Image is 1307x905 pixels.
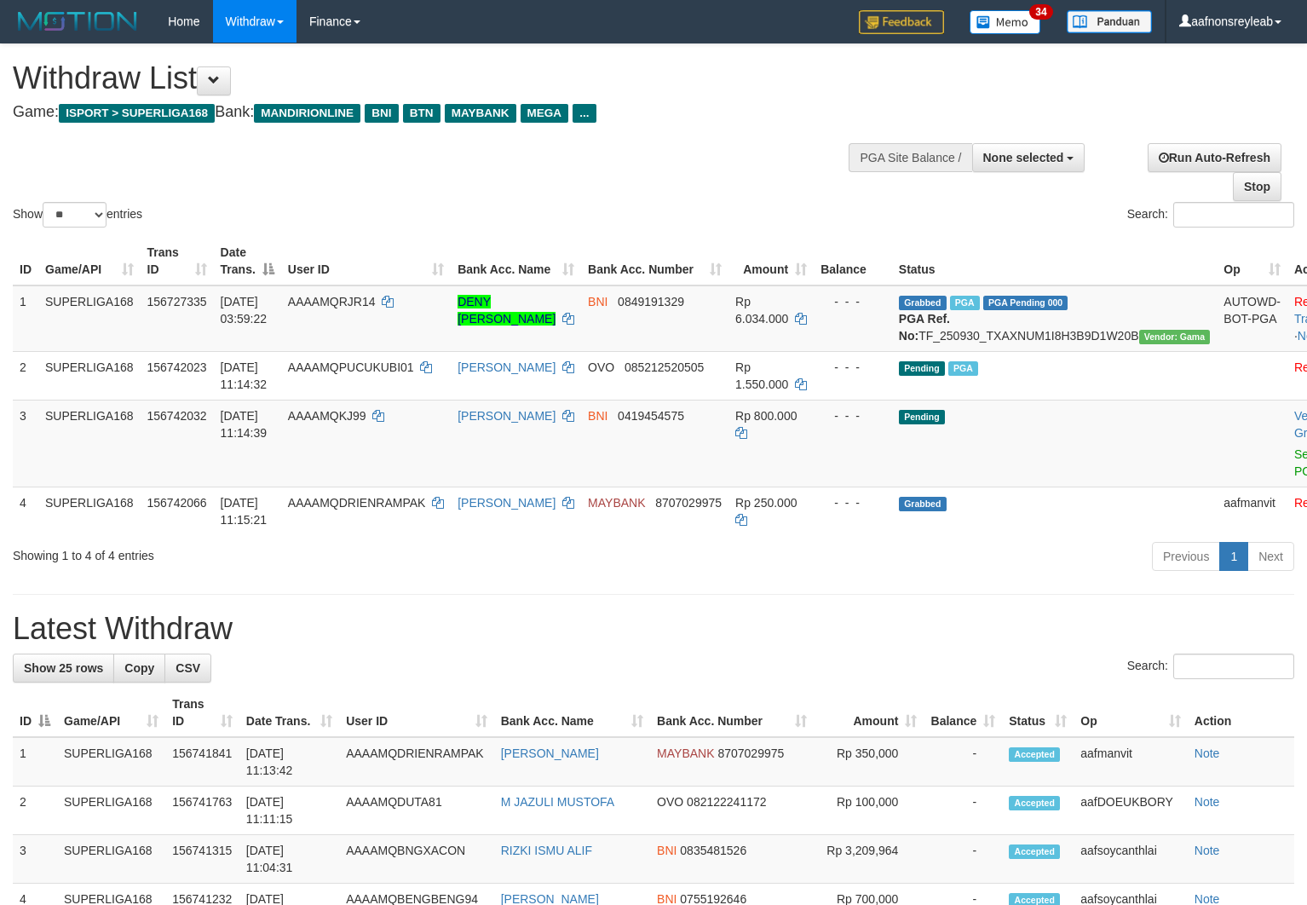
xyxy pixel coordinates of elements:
span: Grabbed [899,296,947,310]
td: 4 [13,487,38,535]
span: [DATE] 03:59:22 [221,295,268,326]
span: MAYBANK [588,496,645,510]
span: BNI [588,409,607,423]
span: Copy 085212520505 to clipboard [625,360,704,374]
span: BNI [657,844,677,857]
a: Copy [113,654,165,683]
h4: Game: Bank: [13,104,855,121]
td: Rp 350,000 [814,737,924,787]
th: Date Trans.: activate to sort column ascending [239,689,339,737]
th: Bank Acc. Number: activate to sort column ascending [650,689,814,737]
th: Trans ID: activate to sort column ascending [165,689,239,737]
span: AAAAMQRJR14 [288,295,376,308]
span: MEGA [521,104,569,123]
span: BTN [403,104,440,123]
img: MOTION_logo.png [13,9,142,34]
span: AAAAMQPUCUKUBI01 [288,360,414,374]
span: Rp 1.550.000 [735,360,788,391]
th: Action [1188,689,1294,737]
th: Bank Acc. Number: activate to sort column ascending [581,237,728,285]
span: AAAAMQKJ99 [288,409,366,423]
th: ID: activate to sort column descending [13,689,57,737]
div: - - - [820,494,885,511]
a: [PERSON_NAME] [458,496,556,510]
a: M JAZULI MUSTOFA [501,795,615,809]
span: Accepted [1009,747,1060,762]
a: Run Auto-Refresh [1148,143,1281,172]
span: [DATE] 11:14:32 [221,360,268,391]
span: Copy 082122241172 to clipboard [687,795,766,809]
td: 156741763 [165,787,239,835]
img: Feedback.jpg [859,10,944,34]
td: Rp 100,000 [814,787,924,835]
span: MANDIRIONLINE [254,104,360,123]
td: AUTOWD-BOT-PGA [1217,285,1287,352]
th: Balance [814,237,892,285]
span: 156742023 [147,360,207,374]
th: Trans ID: activate to sort column ascending [141,237,214,285]
td: [DATE] 11:13:42 [239,737,339,787]
span: ... [573,104,596,123]
th: Bank Acc. Name: activate to sort column ascending [494,689,650,737]
td: 2 [13,351,38,400]
td: 1 [13,285,38,352]
span: [DATE] 11:15:21 [221,496,268,527]
td: 156741841 [165,737,239,787]
img: panduan.png [1067,10,1152,33]
span: 34 [1029,4,1052,20]
div: - - - [820,293,885,310]
a: DENY [PERSON_NAME] [458,295,556,326]
td: [DATE] 11:11:15 [239,787,339,835]
a: Note [1195,844,1220,857]
td: 2 [13,787,57,835]
span: 156742066 [147,496,207,510]
td: Rp 3,209,964 [814,835,924,884]
span: None selected [983,151,1064,164]
a: Show 25 rows [13,654,114,683]
span: Marked by aafnonsreyleab [950,296,980,310]
span: Copy 0835481526 to clipboard [680,844,746,857]
td: aafmanvit [1217,487,1287,535]
span: AAAAMQDRIENRAMPAK [288,496,426,510]
span: Pending [899,410,945,424]
span: Vendor URL: https://trx31.1velocity.biz [1139,330,1211,344]
div: Showing 1 to 4 of 4 entries [13,540,532,564]
span: PGA Pending [983,296,1068,310]
h1: Latest Withdraw [13,612,1294,646]
th: Op: activate to sort column ascending [1074,689,1188,737]
b: PGA Ref. No: [899,312,950,343]
th: User ID: activate to sort column ascending [281,237,451,285]
a: [PERSON_NAME] [458,360,556,374]
input: Search: [1173,654,1294,679]
span: OVO [657,795,683,809]
a: 1 [1219,542,1248,571]
td: - [924,835,1002,884]
span: Copy 8707029975 to clipboard [655,496,722,510]
span: Rp 800.000 [735,409,797,423]
th: Game/API: activate to sort column ascending [38,237,141,285]
td: SUPERLIGA168 [57,787,165,835]
td: - [924,737,1002,787]
th: Amount: activate to sort column ascending [814,689,924,737]
div: PGA Site Balance / [849,143,971,172]
label: Search: [1127,202,1294,228]
button: None selected [972,143,1085,172]
a: Note [1195,795,1220,809]
th: Bank Acc. Name: activate to sort column ascending [451,237,581,285]
a: CSV [164,654,211,683]
td: aafDOEUKBORY [1074,787,1188,835]
span: Copy [124,661,154,675]
th: Status: activate to sort column ascending [1002,689,1074,737]
span: MAYBANK [445,104,516,123]
th: Date Trans.: activate to sort column descending [214,237,281,285]
span: ISPORT > SUPERLIGA168 [59,104,215,123]
a: Stop [1233,172,1281,201]
label: Search: [1127,654,1294,679]
span: Copy 8707029975 to clipboard [717,746,784,760]
span: 156742032 [147,409,207,423]
div: - - - [820,359,885,376]
th: Op: activate to sort column ascending [1217,237,1287,285]
a: [PERSON_NAME] [458,409,556,423]
span: Grabbed [899,497,947,511]
span: MAYBANK [657,746,714,760]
